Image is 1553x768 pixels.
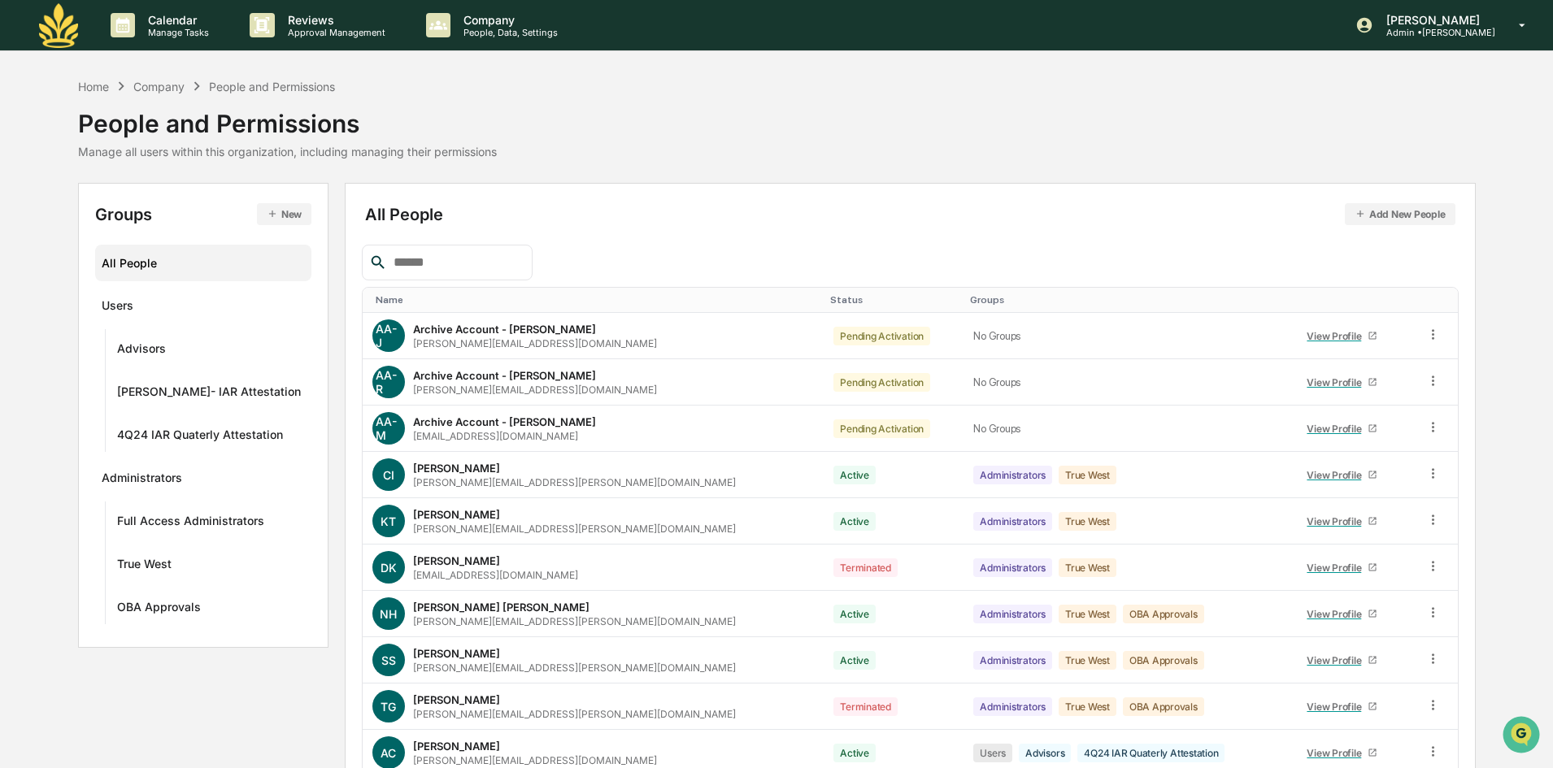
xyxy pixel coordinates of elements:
[1059,605,1116,623] div: True West
[133,80,185,93] div: Company
[117,427,283,447] div: 4Q24 IAR Quaterly Attestation
[39,3,78,48] img: logo
[1307,747,1368,759] div: View Profile
[135,27,217,38] p: Manage Tasks
[376,294,818,306] div: Toggle SortBy
[1123,651,1204,670] div: OBA Approvals
[117,341,166,361] div: Advisors
[16,34,296,60] p: How can we help?
[1307,469,1368,481] div: View Profile
[16,124,46,154] img: 1746055101610-c473b297-6a78-478c-a979-82029cc54cd1
[413,569,578,581] div: [EMAIL_ADDRESS][DOMAIN_NAME]
[833,558,898,577] div: Terminated
[33,236,102,252] span: Data Lookup
[10,229,109,258] a: 🔎Data Lookup
[1300,462,1385,488] a: View Profile
[1307,654,1368,666] div: View Profile
[117,557,172,576] div: True West
[1300,416,1385,441] a: View Profile
[1429,294,1451,306] div: Toggle SortBy
[413,462,500,475] div: [PERSON_NAME]
[16,206,29,219] div: 🖐️
[1307,608,1368,620] div: View Profile
[970,294,1283,306] div: Toggle SortBy
[1300,740,1385,766] a: View Profile
[376,414,402,442] span: AA-M
[1123,697,1204,716] div: OBA Approvals
[276,129,296,149] button: Start new chat
[1300,555,1385,580] a: View Profile
[381,653,396,667] span: SS
[118,206,131,219] div: 🗄️
[413,476,736,488] div: [PERSON_NAME][EMAIL_ADDRESS][PERSON_NAME][DOMAIN_NAME]
[1059,512,1116,531] div: True West
[95,203,312,225] div: Groups
[381,746,396,760] span: AC
[413,430,578,442] div: [EMAIL_ADDRESS][DOMAIN_NAME]
[450,27,566,38] p: People, Data, Settings
[102,471,182,490] div: Administrators
[10,198,111,228] a: 🖐️Preclearance
[1059,466,1116,484] div: True West
[413,337,657,349] div: [PERSON_NAME][EMAIL_ADDRESS][DOMAIN_NAME]
[413,415,596,428] div: Archive Account - [PERSON_NAME]
[833,419,930,438] div: Pending Activation
[413,740,500,753] div: [PERSON_NAME]
[1300,370,1385,395] a: View Profile
[102,249,306,276] div: All People
[1501,714,1545,758] iframe: Open customer support
[134,205,202,221] span: Attestations
[973,697,1052,716] div: Administrators
[833,466,876,484] div: Active
[117,514,264,533] div: Full Access Administrators
[973,605,1052,623] div: Administrators
[111,198,208,228] a: 🗄️Attestations
[973,466,1052,484] div: Administrators
[833,373,930,392] div: Pending Activation
[830,294,957,306] div: Toggle SortBy
[450,13,566,27] p: Company
[381,514,396,528] span: KT
[55,124,267,141] div: Start new chat
[1307,701,1368,713] div: View Profile
[376,368,402,396] span: AA-R
[413,508,500,521] div: [PERSON_NAME]
[365,203,1455,225] div: All People
[1077,744,1225,762] div: 4Q24 IAR Quaterly Attestation
[380,607,397,621] span: NH
[413,323,596,336] div: Archive Account - [PERSON_NAME]
[1300,601,1385,627] a: View Profile
[376,322,402,349] span: AA-J
[1059,651,1116,670] div: True West
[55,141,206,154] div: We're available if you need us!
[135,13,217,27] p: Calendar
[78,96,497,138] div: People and Permissions
[413,384,657,396] div: [PERSON_NAME][EMAIL_ADDRESS][DOMAIN_NAME]
[413,369,596,382] div: Archive Account - [PERSON_NAME]
[1059,697,1116,716] div: True West
[973,651,1052,670] div: Administrators
[78,80,109,93] div: Home
[413,615,736,627] div: [PERSON_NAME][EMAIL_ADDRESS][PERSON_NAME][DOMAIN_NAME]
[209,80,335,93] div: People and Permissions
[1300,694,1385,719] a: View Profile
[1307,562,1368,574] div: View Profile
[973,744,1012,762] div: Users
[1300,323,1385,349] a: View Profile
[1300,509,1385,534] a: View Profile
[275,13,394,27] p: Reviews
[973,558,1052,577] div: Administrators
[973,330,1280,342] div: No Groups
[413,754,657,766] div: [PERSON_NAME][EMAIL_ADDRESS][DOMAIN_NAME]
[833,697,898,716] div: Terminated
[413,601,589,614] div: [PERSON_NAME] [PERSON_NAME]
[1307,376,1368,388] div: View Profile
[1059,558,1116,577] div: True West
[117,600,201,619] div: OBA Approvals
[275,27,394,38] p: Approval Management
[833,512,876,531] div: Active
[973,423,1280,435] div: No Groups
[257,203,311,225] button: New
[413,708,736,720] div: [PERSON_NAME][EMAIL_ADDRESS][PERSON_NAME][DOMAIN_NAME]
